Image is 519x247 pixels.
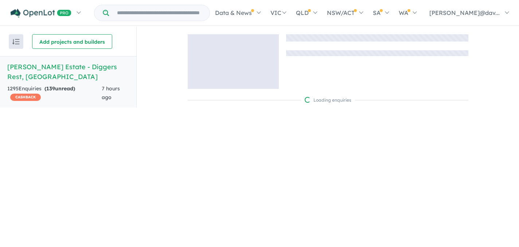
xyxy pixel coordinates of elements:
[32,34,112,49] button: Add projects and builders
[12,39,20,44] img: sort.svg
[46,85,55,92] span: 139
[44,85,75,92] strong: ( unread)
[429,9,500,16] span: [PERSON_NAME]@dav...
[7,62,129,82] h5: [PERSON_NAME] Estate - Diggers Rest , [GEOGRAPHIC_DATA]
[7,85,102,102] div: 1295 Enquir ies
[11,9,71,18] img: Openlot PRO Logo White
[305,97,351,104] div: Loading enquiries
[110,5,208,21] input: Try estate name, suburb, builder or developer
[102,85,120,101] span: 7 hours ago
[10,94,41,101] span: CASHBACK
